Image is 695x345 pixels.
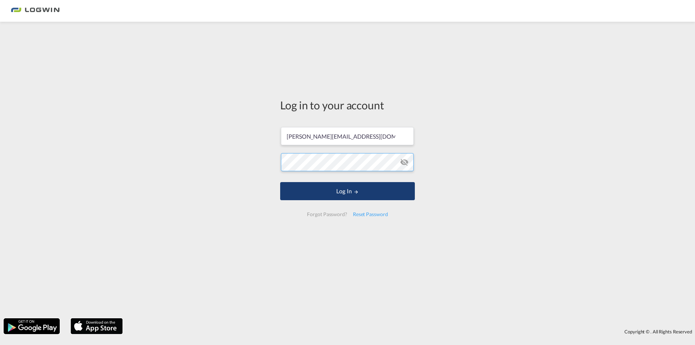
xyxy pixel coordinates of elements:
div: Reset Password [350,208,391,221]
img: apple.png [70,317,123,335]
img: google.png [3,317,60,335]
div: Log in to your account [280,97,415,113]
div: Forgot Password? [304,208,350,221]
div: Copyright © . All Rights Reserved [126,325,695,338]
md-icon: icon-eye-off [400,158,409,167]
button: LOGIN [280,182,415,200]
img: bc73a0e0d8c111efacd525e4c8ad7d32.png [11,3,60,19]
input: Enter email/phone number [281,127,414,145]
